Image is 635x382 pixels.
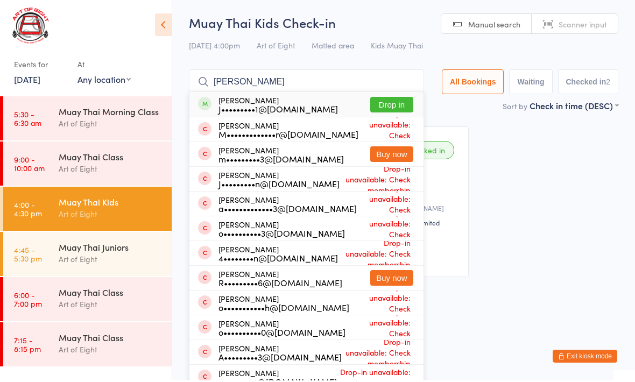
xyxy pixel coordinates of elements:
[218,305,349,313] div: o•••••••••••h@[DOMAIN_NAME]
[218,131,358,140] div: M•••••••••••••r@[DOMAIN_NAME]
[530,101,618,113] div: Check in time (DESC)
[442,71,504,96] button: All Bookings
[3,324,172,368] a: 7:15 -8:15 pmMuay Thai ClassArt of Eight
[218,321,345,338] div: [PERSON_NAME]
[59,119,163,131] div: Art of Eight
[77,57,131,75] div: At
[11,8,51,46] img: Art of Eight
[345,305,413,353] span: Drop-in unavailable: Check membership
[553,351,617,364] button: Exit kiosk mode
[370,148,413,164] button: Buy now
[349,280,413,329] span: Drop-in unavailable: Check membership
[3,98,172,142] a: 5:30 -6:30 amMuay Thai Morning ClassArt of Eight
[218,354,342,363] div: A•••••••••3@[DOMAIN_NAME]
[59,288,163,300] div: Muay Thai Class
[77,75,131,87] div: Any location
[59,209,163,222] div: Art of Eight
[218,106,338,115] div: J•••••••••1@[DOMAIN_NAME]
[59,107,163,119] div: Muay Thai Morning Class
[59,345,163,357] div: Art of Eight
[59,152,163,164] div: Muay Thai Class
[218,222,345,239] div: [PERSON_NAME]
[371,41,423,52] span: Kids Muay Thai
[218,345,342,363] div: [PERSON_NAME]
[14,247,42,264] time: 4:45 - 5:30 pm
[3,188,172,232] a: 4:00 -4:30 pmMuay Thai KidsArt of Eight
[342,335,413,373] span: Drop-in unavailable: Check membership
[218,206,357,214] div: a•••••••••••••3@[DOMAIN_NAME]
[14,75,40,87] a: [DATE]
[59,243,163,254] div: Muay Thai Juniors
[218,123,358,140] div: [PERSON_NAME]
[3,279,172,323] a: 6:00 -7:00 pmMuay Thai ClassArt of Eight
[189,71,424,96] input: Search
[218,181,340,189] div: J•••••••••n@[DOMAIN_NAME]
[218,329,345,338] div: o••••••••••0@[DOMAIN_NAME]
[14,57,67,75] div: Events for
[358,107,413,155] span: Drop-in unavailable: Check membership
[218,255,338,264] div: 4••••••••n@[DOMAIN_NAME]
[345,206,413,254] span: Drop-in unavailable: Check membership
[14,157,45,174] time: 9:00 - 10:00 am
[218,230,345,239] div: o••••••••••3@[DOMAIN_NAME]
[218,280,342,288] div: R•••••••••6@[DOMAIN_NAME]
[468,20,520,31] span: Manual search
[558,71,619,96] button: Checked in2
[218,296,349,313] div: [PERSON_NAME]
[606,79,610,88] div: 2
[509,71,552,96] button: Waiting
[218,172,340,189] div: [PERSON_NAME]
[14,111,41,129] time: 5:30 - 6:30 am
[340,162,413,200] span: Drop-in unavailable: Check membership
[59,197,163,209] div: Muay Thai Kids
[357,181,413,230] span: Drop-in unavailable: Check membership
[59,300,163,312] div: Art of Eight
[370,272,413,287] button: Buy now
[14,337,41,355] time: 7:15 - 8:15 pm
[59,254,163,267] div: Art of Eight
[59,333,163,345] div: Muay Thai Class
[189,41,240,52] span: [DATE] 4:00pm
[218,156,344,165] div: m•••••••••3@[DOMAIN_NAME]
[3,234,172,278] a: 4:45 -5:30 pmMuay Thai JuniorsArt of Eight
[370,98,413,114] button: Drop in
[218,147,344,165] div: [PERSON_NAME]
[503,102,527,113] label: Sort by
[218,271,342,288] div: [PERSON_NAME]
[189,15,618,33] h2: Muay Thai Kids Check-in
[218,246,338,264] div: [PERSON_NAME]
[218,97,338,115] div: [PERSON_NAME]
[14,202,42,219] time: 4:00 - 4:30 pm
[257,41,295,52] span: Art of Eight
[559,20,607,31] span: Scanner input
[59,164,163,176] div: Art of Eight
[397,143,454,161] div: Checked in
[3,143,172,187] a: 9:00 -10:00 amMuay Thai ClassArt of Eight
[14,292,42,309] time: 6:00 - 7:00 pm
[338,236,413,274] span: Drop-in unavailable: Check membership
[312,41,354,52] span: Matted area
[218,197,357,214] div: [PERSON_NAME]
